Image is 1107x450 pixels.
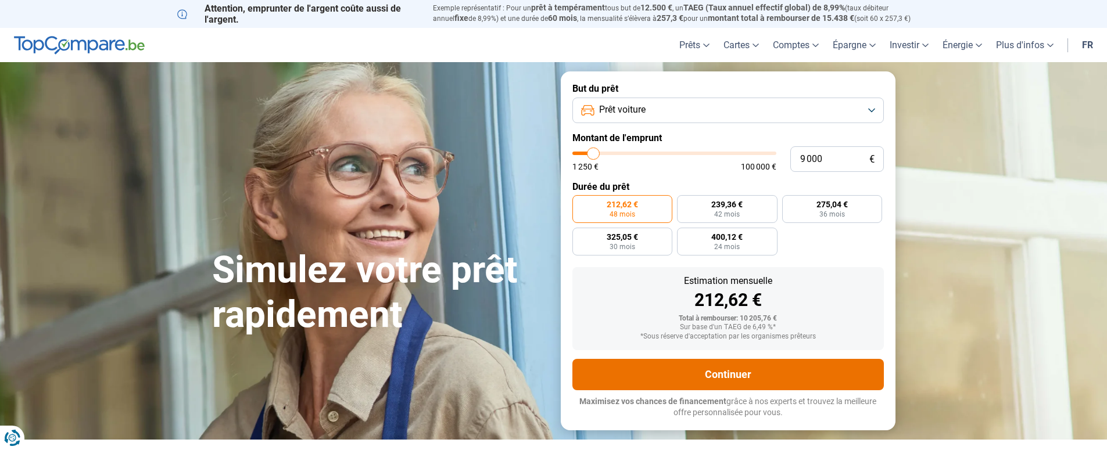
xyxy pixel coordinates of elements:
span: € [869,154,875,164]
div: Total à rembourser: 10 205,76 € [582,315,875,323]
span: 100 000 € [741,163,776,171]
span: 60 mois [548,13,577,23]
span: 30 mois [610,243,635,250]
span: 212,62 € [607,200,638,208]
label: Montant de l'emprunt [572,132,884,143]
span: 42 mois [714,211,740,218]
a: Comptes [766,28,826,62]
div: Estimation mensuelle [582,276,875,286]
a: Investir [883,28,936,62]
span: 1 250 € [572,163,599,171]
span: 325,05 € [607,233,638,241]
button: Continuer [572,359,884,390]
span: 275,04 € [816,200,848,208]
a: fr [1075,28,1100,62]
img: TopCompare [14,36,145,55]
a: Plus d'infos [989,28,1061,62]
p: grâce à nos experts et trouvez la meilleure offre personnalisée pour vous. [572,396,884,419]
p: Exemple représentatif : Pour un tous but de , un (taux débiteur annuel de 8,99%) et une durée de ... [433,3,930,24]
span: prêt à tempérament [531,3,605,12]
label: Durée du prêt [572,181,884,192]
span: 36 mois [819,211,845,218]
div: Sur base d'un TAEG de 6,49 %* [582,323,875,332]
span: 12.500 € [640,3,672,12]
span: Prêt voiture [599,103,646,116]
a: Prêts [672,28,716,62]
span: 400,12 € [711,233,743,241]
span: Maximisez vos chances de financement [579,397,726,406]
span: TAEG (Taux annuel effectif global) de 8,99% [683,3,845,12]
span: fixe [454,13,468,23]
span: 24 mois [714,243,740,250]
span: 257,3 € [657,13,683,23]
div: *Sous réserve d'acceptation par les organismes prêteurs [582,333,875,341]
a: Cartes [716,28,766,62]
label: But du prêt [572,83,884,94]
div: 212,62 € [582,291,875,309]
span: montant total à rembourser de 15.438 € [708,13,854,23]
span: 239,36 € [711,200,743,208]
button: Prêt voiture [572,98,884,123]
a: Épargne [826,28,883,62]
h1: Simulez votre prêt rapidement [212,248,547,337]
a: Énergie [936,28,989,62]
span: 48 mois [610,211,635,218]
p: Attention, emprunter de l'argent coûte aussi de l'argent. [177,3,419,25]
